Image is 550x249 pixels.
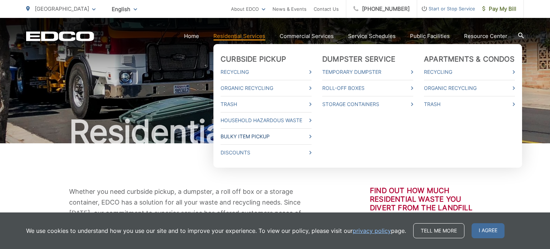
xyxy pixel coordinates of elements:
a: Roll-Off Boxes [322,84,413,92]
h3: Find out how much residential waste you divert from the landfill [370,186,481,212]
a: Curbside Pickup [221,55,286,63]
a: Recycling [221,68,312,76]
a: Home [184,32,199,40]
a: Temporary Dumpster [322,68,413,76]
a: Contact Us [314,5,339,13]
a: Discounts [221,148,312,157]
a: Trash [424,100,515,109]
a: Dumpster Service [322,55,395,63]
p: Whether you need curbside pickup, a dumpster, a roll off box or a storage container, EDCO has a s... [69,186,309,229]
a: privacy policy [353,226,391,235]
a: EDCD logo. Return to the homepage. [26,31,94,41]
a: Commercial Services [280,32,334,40]
p: We use cookies to understand how you use our site and to improve your experience. To view our pol... [26,226,406,235]
h1: Residential Services [26,114,524,150]
a: Household Hazardous Waste [221,116,312,125]
a: Storage Containers [322,100,413,109]
a: Organic Recycling [424,84,515,92]
a: Residential Services [213,32,265,40]
a: Organic Recycling [221,84,312,92]
a: Recycling [424,68,515,76]
a: Public Facilities [410,32,450,40]
a: Trash [221,100,312,109]
a: Apartments & Condos [424,55,515,63]
a: Resource Center [464,32,507,40]
span: I agree [472,223,505,238]
a: Bulky Item Pickup [221,132,312,141]
span: Pay My Bill [482,5,516,13]
span: [GEOGRAPHIC_DATA] [35,5,89,12]
a: About EDCO [231,5,265,13]
a: News & Events [272,5,307,13]
a: Service Schedules [348,32,396,40]
span: English [106,3,143,15]
a: Tell me more [413,223,464,238]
